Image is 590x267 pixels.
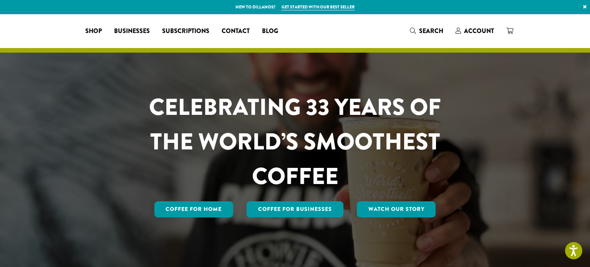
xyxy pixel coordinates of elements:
[262,27,278,36] span: Blog
[222,27,250,36] span: Contact
[154,201,234,217] a: Coffee for Home
[114,27,150,36] span: Businesses
[464,27,494,35] span: Account
[357,201,436,217] a: Watch Our Story
[247,201,343,217] a: Coffee For Businesses
[404,25,449,37] a: Search
[85,27,102,36] span: Shop
[419,27,443,35] span: Search
[79,25,108,37] a: Shop
[282,4,355,10] a: Get started with our best seller
[162,27,209,36] span: Subscriptions
[126,90,464,194] h1: CELEBRATING 33 YEARS OF THE WORLD’S SMOOTHEST COFFEE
